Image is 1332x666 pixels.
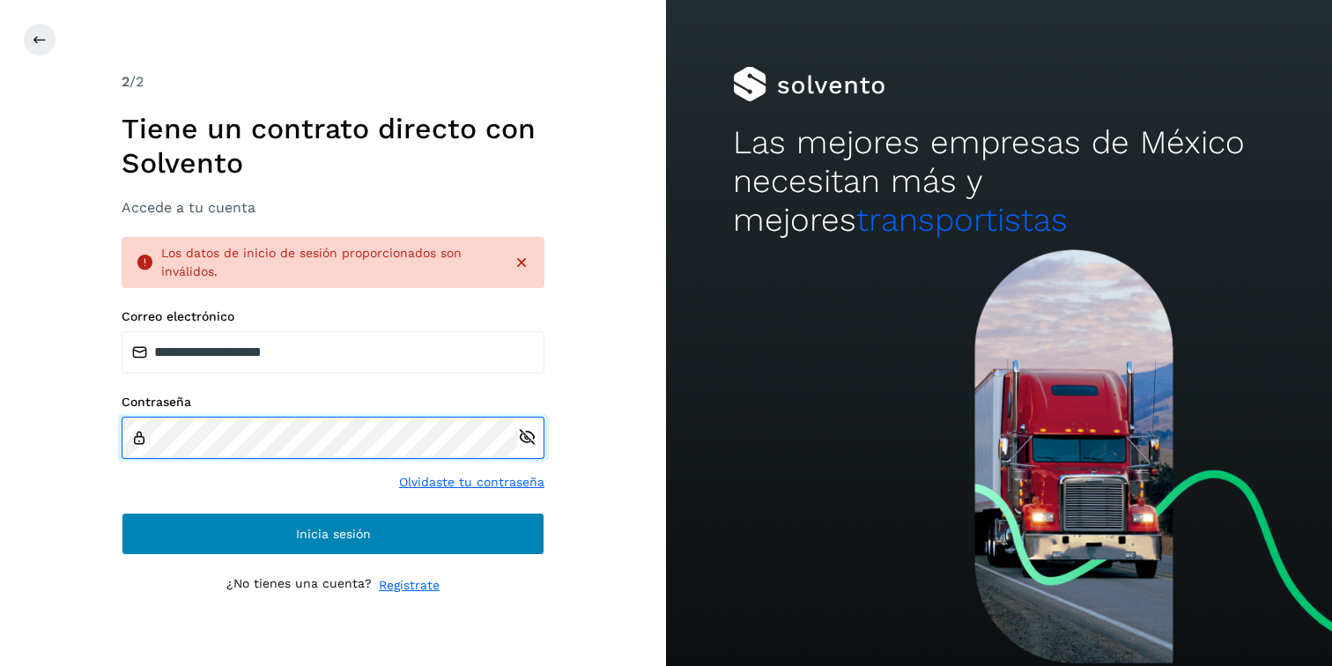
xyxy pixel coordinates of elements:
h3: Accede a tu cuenta [122,199,544,216]
label: Contraseña [122,395,544,410]
div: Los datos de inicio de sesión proporcionados son inválidos. [161,244,499,281]
h2: Las mejores empresas de México necesitan más y mejores [733,123,1266,240]
span: Inicia sesión [296,528,371,540]
label: Correo electrónico [122,309,544,324]
a: Olvidaste tu contraseña [399,473,544,492]
span: transportistas [856,201,1068,239]
button: Inicia sesión [122,513,544,555]
div: /2 [122,71,544,92]
h1: Tiene un contrato directo con Solvento [122,112,544,180]
span: 2 [122,73,129,90]
p: ¿No tienes una cuenta? [226,576,372,595]
a: Regístrate [379,576,440,595]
